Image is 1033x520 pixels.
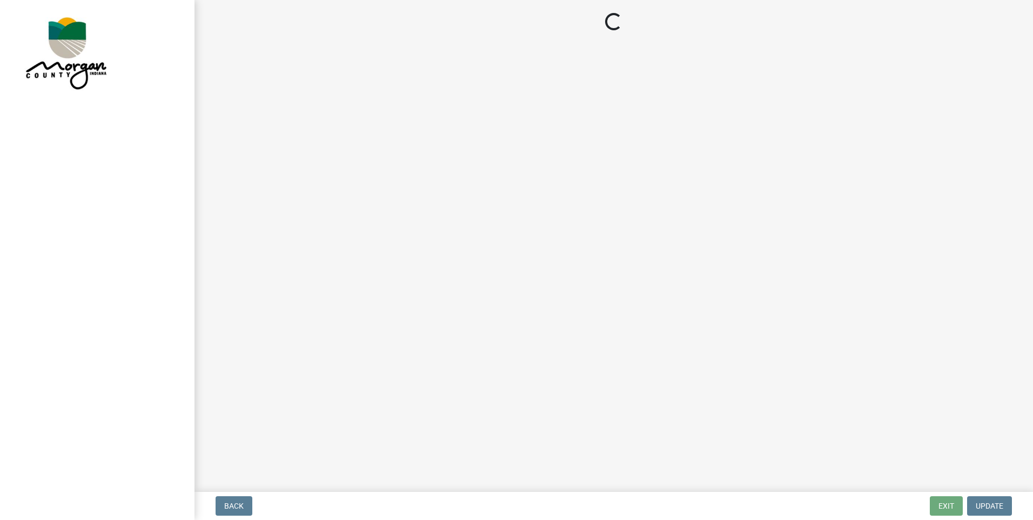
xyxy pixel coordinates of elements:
button: Back [216,496,252,516]
button: Update [967,496,1012,516]
span: Back [224,502,244,510]
button: Exit [930,496,963,516]
span: Update [976,502,1003,510]
img: Morgan County, Indiana [22,11,109,92]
